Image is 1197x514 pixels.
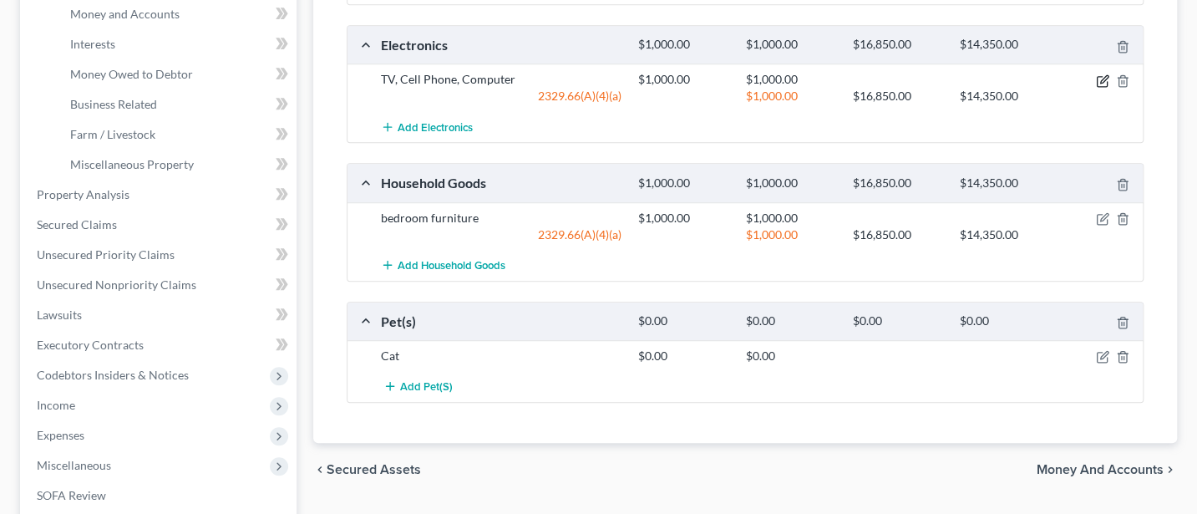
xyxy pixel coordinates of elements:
button: Add Household Goods [381,250,505,281]
span: Add Pet(s) [400,380,453,394]
span: Add Household Goods [398,258,505,272]
button: Add Pet(s) [381,371,454,402]
span: Interests [70,37,115,51]
a: Money Owed to Debtor [57,59,297,89]
a: Farm / Livestock [57,120,297,150]
i: chevron_left [313,463,327,476]
div: $1,000.00 [737,88,844,104]
span: Miscellaneous [37,458,111,472]
div: $1,000.00 [737,176,844,191]
span: Secured Claims [37,217,117,232]
a: Interests [57,29,297,59]
div: $1,000.00 [737,37,844,53]
div: 2329.66(A)(4)(a) [373,88,630,104]
button: Add Electronics [381,111,473,142]
div: $0.00 [630,348,737,364]
i: chevron_right [1164,463,1177,476]
button: Money and Accounts chevron_right [1037,463,1177,476]
a: Business Related [57,89,297,120]
span: Farm / Livestock [70,127,155,141]
div: Electronics [373,36,630,53]
div: Cat [373,348,630,364]
span: Property Analysis [37,187,129,201]
span: Unsecured Priority Claims [37,247,175,262]
span: Miscellaneous Property [70,157,194,171]
div: bedroom furniture [373,210,630,226]
div: 2329.66(A)(4)(a) [373,226,630,243]
div: $0.00 [951,313,1058,329]
span: Lawsuits [37,308,82,322]
div: $16,850.00 [844,176,951,191]
span: Money and Accounts [1037,463,1164,476]
span: Expenses [37,428,84,442]
div: TV, Cell Phone, Computer [373,71,630,88]
div: $1,000.00 [737,226,844,243]
a: Lawsuits [23,300,297,330]
div: $16,850.00 [844,226,951,243]
div: $1,000.00 [630,210,737,226]
div: $1,000.00 [737,210,844,226]
span: Executory Contracts [37,338,144,352]
a: Unsecured Nonpriority Claims [23,270,297,300]
div: $14,350.00 [951,37,1058,53]
div: $1,000.00 [737,71,844,88]
span: Money and Accounts [70,7,180,21]
span: Money Owed to Debtor [70,67,193,81]
div: $16,850.00 [844,37,951,53]
div: $1,000.00 [630,71,737,88]
div: Household Goods [373,174,630,191]
button: chevron_left Secured Assets [313,463,421,476]
span: Add Electronics [398,120,473,134]
a: Property Analysis [23,180,297,210]
a: Executory Contracts [23,330,297,360]
div: $0.00 [737,313,844,329]
a: Unsecured Priority Claims [23,240,297,270]
span: Income [37,398,75,412]
span: Business Related [70,97,157,111]
div: $1,000.00 [630,37,737,53]
div: $14,350.00 [951,226,1058,243]
div: $16,850.00 [844,88,951,104]
a: Miscellaneous Property [57,150,297,180]
div: $1,000.00 [630,176,737,191]
span: Unsecured Nonpriority Claims [37,277,196,292]
span: Secured Assets [327,463,421,476]
span: SOFA Review [37,488,106,502]
div: $14,350.00 [951,88,1058,104]
div: $0.00 [737,348,844,364]
div: Pet(s) [373,313,630,330]
a: Secured Claims [23,210,297,240]
div: $0.00 [844,313,951,329]
div: $14,350.00 [951,176,1058,191]
div: $0.00 [630,313,737,329]
a: SOFA Review [23,481,297,511]
span: Codebtors Insiders & Notices [37,368,189,382]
